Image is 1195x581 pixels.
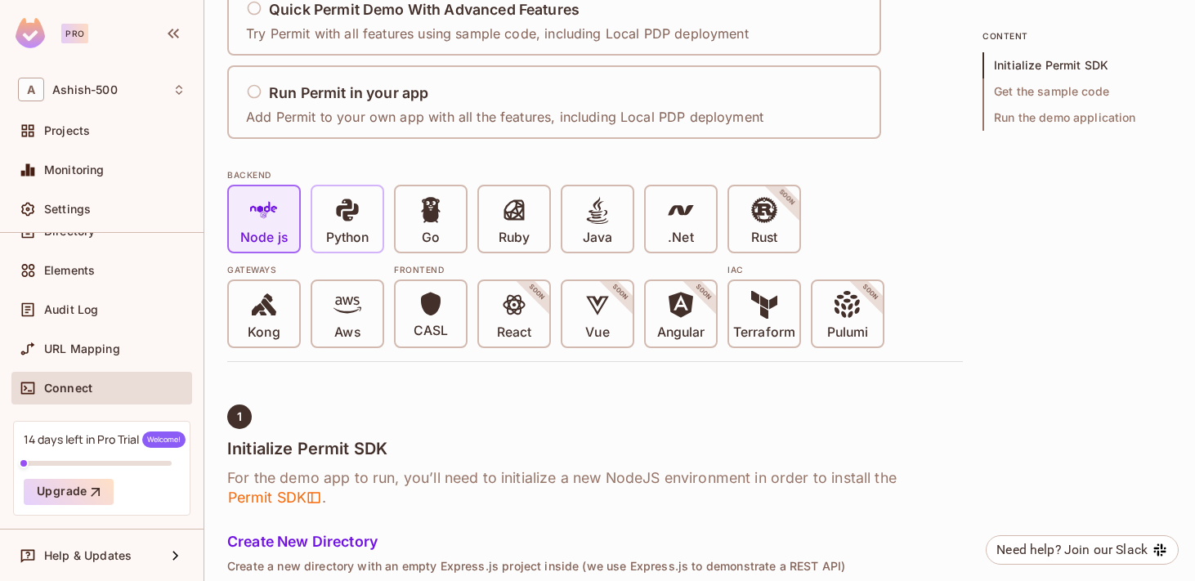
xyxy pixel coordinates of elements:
[44,303,98,316] span: Audit Log
[44,203,91,216] span: Settings
[227,560,963,573] p: Create a new directory with an empty Express.js project inside (we use Express.js to demonstrate ...
[44,549,132,562] span: Help & Updates
[227,468,963,507] h6: For the demo app to run, you’ll need to initialize a new NodeJS environment in order to install t...
[982,105,1179,131] span: Run the demo application
[269,2,580,18] h5: Quick Permit Demo With Advanced Features
[672,261,736,324] span: SOON
[240,230,288,246] p: Node js
[44,342,120,355] span: URL Mapping
[326,230,369,246] p: Python
[996,540,1148,560] div: Need help? Join our Slack
[827,324,868,341] p: Pulumi
[583,230,612,246] p: Java
[44,163,105,177] span: Monitoring
[44,264,95,277] span: Elements
[44,124,90,137] span: Projects
[142,431,186,448] span: Welcome!
[227,168,963,181] div: BACKEND
[394,263,718,276] div: Frontend
[982,52,1179,78] span: Initialize Permit SDK
[269,85,428,101] h5: Run Permit in your app
[982,29,1172,42] p: content
[657,324,705,341] p: Angular
[52,83,118,96] span: Workspace: Ashish-500
[497,324,531,341] p: React
[839,261,902,324] span: SOON
[16,18,45,48] img: SReyMgAAAABJRU5ErkJggg==
[246,25,749,42] p: Try Permit with all features using sample code, including Local PDP deployment
[24,431,186,448] div: 14 days left in Pro Trial
[422,230,440,246] p: Go
[227,488,322,507] span: Permit SDK
[24,479,114,505] button: Upgrade
[227,263,384,276] div: Gateways
[585,324,609,341] p: Vue
[18,78,44,101] span: A
[227,439,963,458] h4: Initialize Permit SDK
[982,78,1179,105] span: Get the sample code
[589,261,652,324] span: SOON
[248,324,280,341] p: Kong
[44,382,92,395] span: Connect
[505,261,569,324] span: SOON
[334,324,360,341] p: Aws
[414,323,448,339] p: CASL
[246,108,763,126] p: Add Permit to your own app with all the features, including Local PDP deployment
[727,263,884,276] div: IAC
[227,534,963,550] h5: Create New Directory
[61,24,88,43] div: Pro
[668,230,693,246] p: .Net
[237,410,242,423] span: 1
[499,230,530,246] p: Ruby
[755,166,819,230] span: SOON
[751,230,777,246] p: Rust
[733,324,795,341] p: Terraform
